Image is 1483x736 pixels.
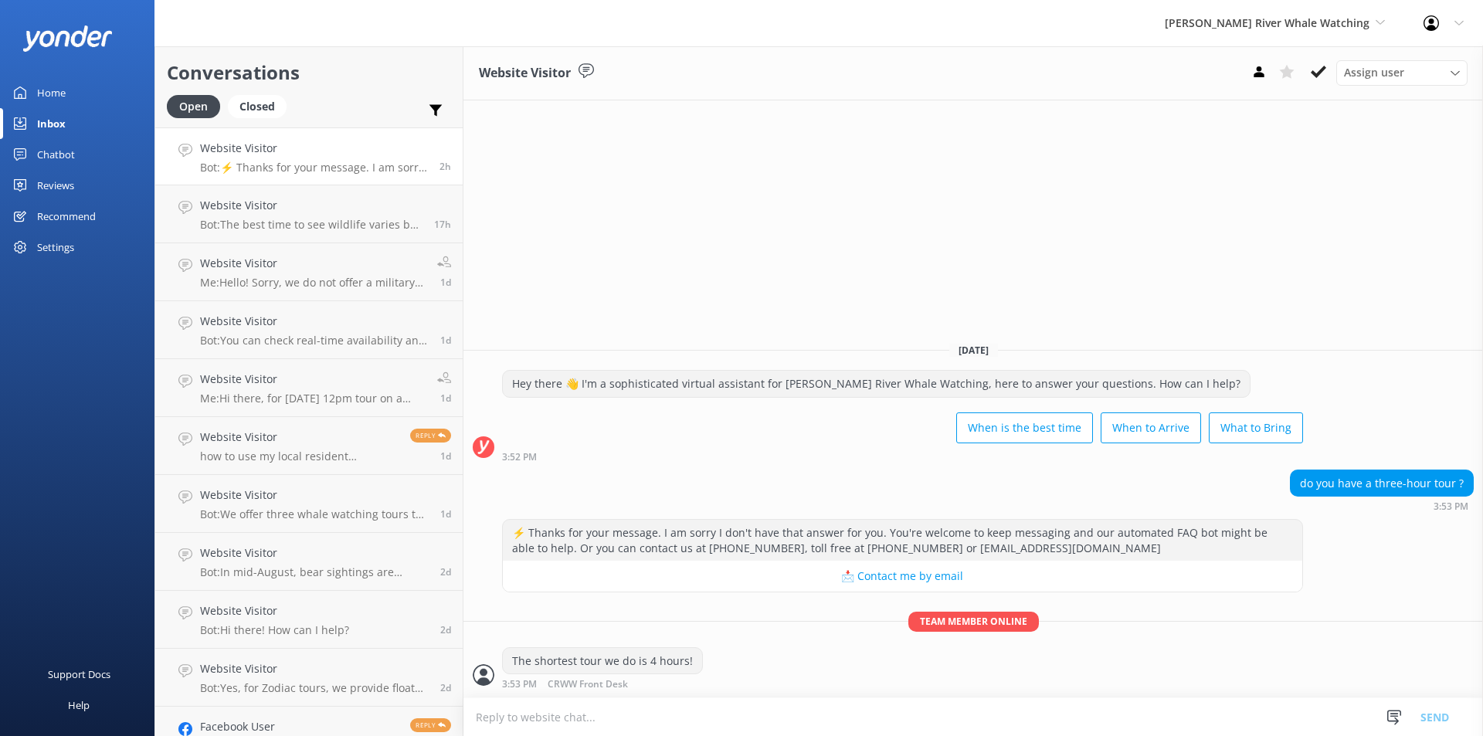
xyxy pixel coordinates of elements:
[440,392,451,405] span: 07:56am 15-Aug-2025 (UTC -07:00) America/Tijuana
[37,170,74,201] div: Reviews
[37,139,75,170] div: Chatbot
[440,334,451,347] span: 08:20am 15-Aug-2025 (UTC -07:00) America/Tijuana
[37,201,96,232] div: Recommend
[440,565,451,578] span: 04:01pm 14-Aug-2025 (UTC -07:00) America/Tijuana
[155,533,463,591] a: Website VisitorBot:In mid-August, bear sightings are limited as Grizzly Bear Tours start in late ...
[167,97,228,114] a: Open
[200,392,426,405] p: Me: Hi there, for [DATE] 12pm tour on a covered boat we are full. We have space [DATE] if that ti...
[503,520,1302,561] div: ⚡ Thanks for your message. I am sorry I don't have that answer for you. You're welcome to keep me...
[440,507,451,521] span: 06:58pm 14-Aug-2025 (UTC -07:00) America/Tijuana
[23,25,112,51] img: yonder-white-logo.png
[200,429,399,446] h4: Website Visitor
[200,565,429,579] p: Bot: In mid-August, bear sightings are limited as Grizzly Bear Tours start in late August. Howeve...
[503,648,702,674] div: The shortest tour we do is 4 hours!
[440,623,451,636] span: 10:12am 14-Aug-2025 (UTC -07:00) America/Tijuana
[200,218,423,232] p: Bot: The best time to see wildlife varies by species. Transient Orcas can be spotted year-round, ...
[410,718,451,732] span: Reply
[440,449,451,463] span: 11:49pm 14-Aug-2025 (UTC -07:00) America/Tijuana
[200,140,428,157] h4: Website Visitor
[956,412,1093,443] button: When is the best time
[37,232,74,263] div: Settings
[200,449,399,463] p: how to use my local resident membership
[440,681,451,694] span: 06:53pm 13-Aug-2025 (UTC -07:00) America/Tijuana
[37,77,66,108] div: Home
[200,276,426,290] p: Me: Hello! Sorry, we do not offer a military discount
[1165,15,1369,30] span: [PERSON_NAME] River Whale Watching
[949,344,998,357] span: [DATE]
[1101,412,1201,443] button: When to Arrive
[167,58,451,87] h2: Conversations
[155,591,463,649] a: Website VisitorBot:Hi there! How can I help?2d
[439,160,451,173] span: 03:53pm 16-Aug-2025 (UTC -07:00) America/Tijuana
[200,660,429,677] h4: Website Visitor
[1434,502,1468,511] strong: 3:53 PM
[200,507,429,521] p: Bot: We offer three whale watching tours to suit different schedules. The Full Day Whale Watching...
[502,680,537,690] strong: 3:53 PM
[503,561,1302,592] button: 📩 Contact me by email
[200,334,429,348] p: Bot: You can check real-time availability and book your Wildlife and Whale Discovery Tour online ...
[908,612,1039,631] span: Team member online
[167,95,220,118] div: Open
[155,649,463,707] a: Website VisitorBot:Yes, for Zodiac tours, we provide floater suits.2d
[410,429,451,443] span: Reply
[228,97,294,114] a: Closed
[200,718,275,735] h4: Facebook User
[155,185,463,243] a: Website VisitorBot:The best time to see wildlife varies by species. Transient Orcas can be spotte...
[479,63,571,83] h3: Website Visitor
[1291,470,1473,497] div: do you have a three-hour tour ?
[440,276,451,289] span: 04:17pm 15-Aug-2025 (UTC -07:00) America/Tijuana
[200,681,429,695] p: Bot: Yes, for Zodiac tours, we provide floater suits.
[228,95,287,118] div: Closed
[200,602,349,619] h4: Website Visitor
[200,313,429,330] h4: Website Visitor
[155,301,463,359] a: Website VisitorBot:You can check real-time availability and book your Wildlife and Whale Discover...
[200,197,423,214] h4: Website Visitor
[1344,64,1404,81] span: Assign user
[200,544,429,561] h4: Website Visitor
[200,371,426,388] h4: Website Visitor
[1336,60,1468,85] div: Assign User
[155,359,463,417] a: Website VisitorMe:Hi there, for [DATE] 12pm tour on a covered boat we are full. We have space [DA...
[200,255,426,272] h4: Website Visitor
[502,453,537,462] strong: 3:52 PM
[502,678,703,690] div: 03:53pm 16-Aug-2025 (UTC -07:00) America/Tijuana
[1290,500,1474,511] div: 03:53pm 16-Aug-2025 (UTC -07:00) America/Tijuana
[200,161,428,175] p: Bot: ⚡ Thanks for your message. I am sorry I don't have that answer for you. You're welcome to ke...
[48,659,110,690] div: Support Docs
[200,623,349,637] p: Bot: Hi there! How can I help?
[155,417,463,475] a: Website Visitorhow to use my local resident membershipReply1d
[434,218,451,231] span: 12:23am 16-Aug-2025 (UTC -07:00) America/Tijuana
[155,127,463,185] a: Website VisitorBot:⚡ Thanks for your message. I am sorry I don't have that answer for you. You're...
[548,680,628,690] span: CRWW Front Desk
[200,487,429,504] h4: Website Visitor
[503,371,1250,397] div: Hey there 👋 I'm a sophisticated virtual assistant for [PERSON_NAME] River Whale Watching, here to...
[502,451,1303,462] div: 03:52pm 16-Aug-2025 (UTC -07:00) America/Tijuana
[155,475,463,533] a: Website VisitorBot:We offer three whale watching tours to suit different schedules. The Full Day ...
[37,108,66,139] div: Inbox
[155,243,463,301] a: Website VisitorMe:Hello! Sorry, we do not offer a military discount1d
[1209,412,1303,443] button: What to Bring
[68,690,90,721] div: Help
